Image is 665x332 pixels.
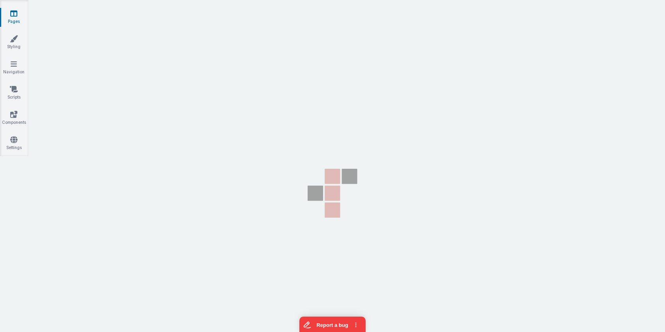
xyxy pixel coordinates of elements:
span: More options [50,2,62,14]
